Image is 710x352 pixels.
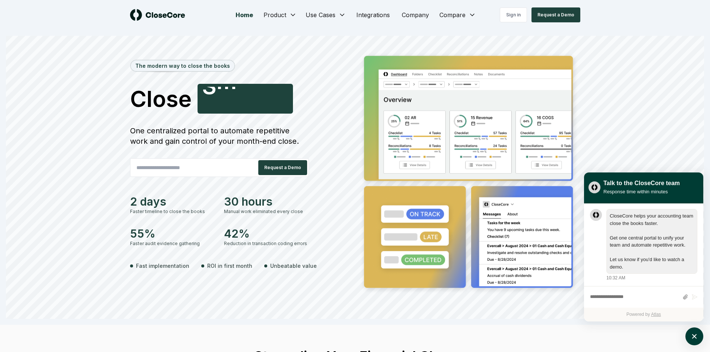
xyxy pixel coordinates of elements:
[590,209,602,221] div: atlas-message-author-avatar
[130,227,215,240] div: 55%
[396,7,435,22] a: Company
[130,126,309,146] div: One centralized portal to automate repetitive work and gain control of your month-end close.
[603,179,680,188] div: Talk to the CloseCore team
[259,7,301,22] button: Product
[130,240,215,247] div: Faster audit evidence gathering
[230,7,259,22] a: Home
[584,172,703,321] div: atlas-window
[435,7,480,22] button: Compare
[350,7,396,22] a: Integrations
[590,209,697,281] div: atlas-message
[130,195,215,208] div: 2 days
[584,308,703,321] div: Powered by
[590,290,697,304] div: atlas-composer
[306,10,335,19] span: Use Cases
[610,212,694,270] div: atlas-message-text
[136,262,189,270] span: Fast implementation
[358,51,580,296] img: Jumbotron
[531,7,580,22] button: Request a Demo
[224,240,309,247] div: Reduction in transaction coding errors
[685,327,703,345] button: atlas-launcher
[270,262,317,270] span: Unbeatable value
[258,160,307,175] button: Request a Demo
[500,7,527,22] a: Sign in
[651,312,661,317] a: Atlas
[224,227,309,240] div: 42%
[130,88,192,110] span: Close
[301,7,350,22] button: Use Cases
[224,195,309,208] div: 30 hours
[207,262,252,270] span: ROI in first month
[130,9,185,21] img: logo
[606,209,697,274] div: atlas-message-bubble
[264,10,286,19] span: Product
[606,275,625,281] div: 10:32 AM
[202,75,217,97] span: S
[603,188,680,196] div: Response time within minutes
[439,10,466,19] span: Compare
[131,60,234,71] div: The modern way to close the books
[237,66,249,88] span: a
[224,208,309,215] div: Manual work eliminated every close
[130,208,215,215] div: Faster timeline to close the books
[588,181,600,193] img: yblje5SQxOoZuw2TcITt_icon.png
[584,204,703,321] div: atlas-ticket
[606,209,697,281] div: Friday, September 12, 10:32 AM
[217,70,237,92] span: m
[682,294,688,300] button: Attach files by clicking or dropping files here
